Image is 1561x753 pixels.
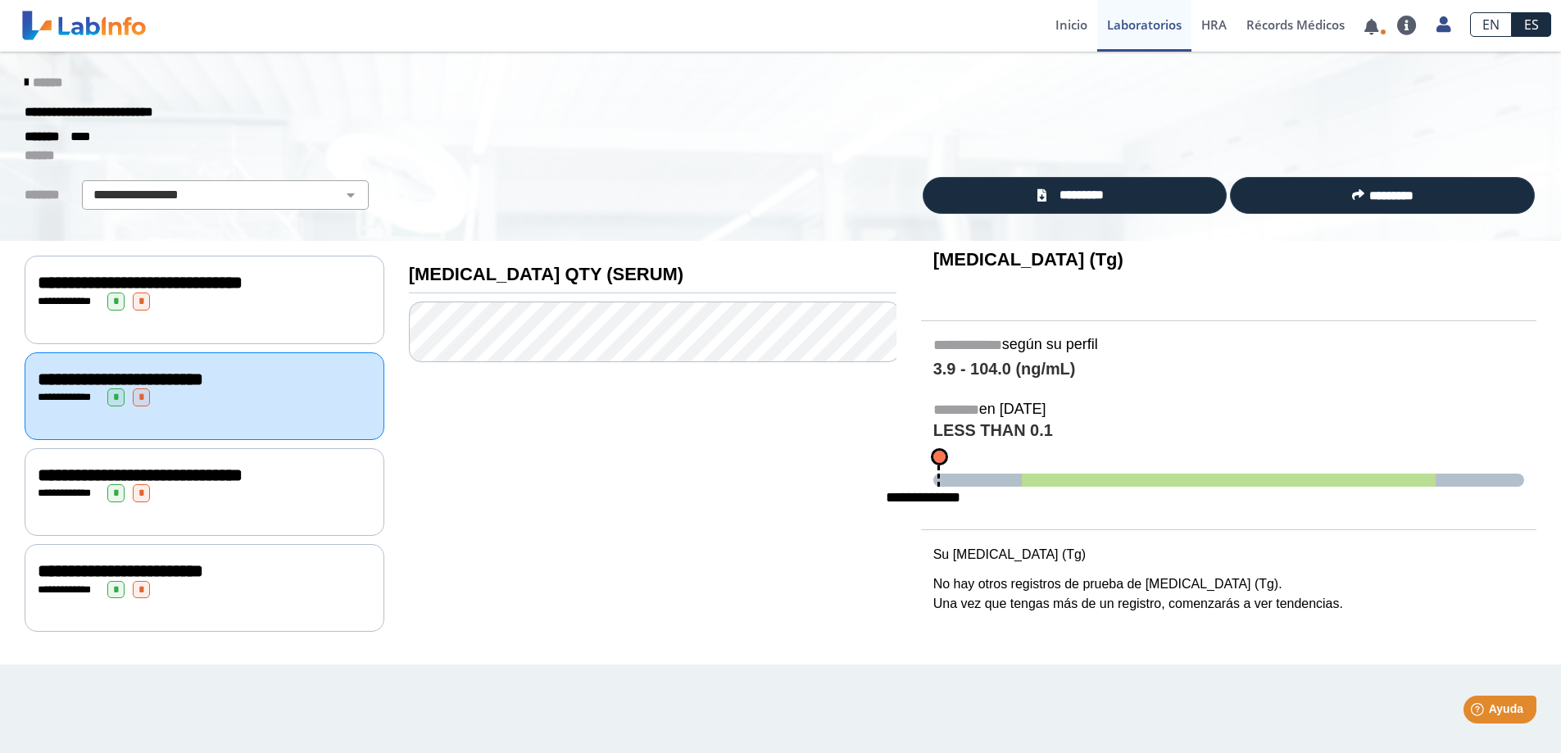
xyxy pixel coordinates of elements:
[933,401,1524,420] h5: en [DATE]
[1512,12,1551,37] a: ES
[933,421,1524,442] h4: LESS THAN 0.1
[1470,12,1512,37] a: EN
[933,336,1524,355] h5: según su perfil
[1201,16,1227,33] span: HRA
[933,249,1123,270] b: [MEDICAL_DATA] (Tg)
[933,574,1524,614] p: No hay otros registros de prueba de [MEDICAL_DATA] (Tg). Una vez que tengas más de un registro, c...
[409,264,683,284] b: [MEDICAL_DATA] QTY (SERUM)
[933,545,1524,565] p: Su [MEDICAL_DATA] (Tg)
[1415,689,1543,735] iframe: Help widget launcher
[933,360,1524,379] h4: 3.9 - 104.0 (ng/mL)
